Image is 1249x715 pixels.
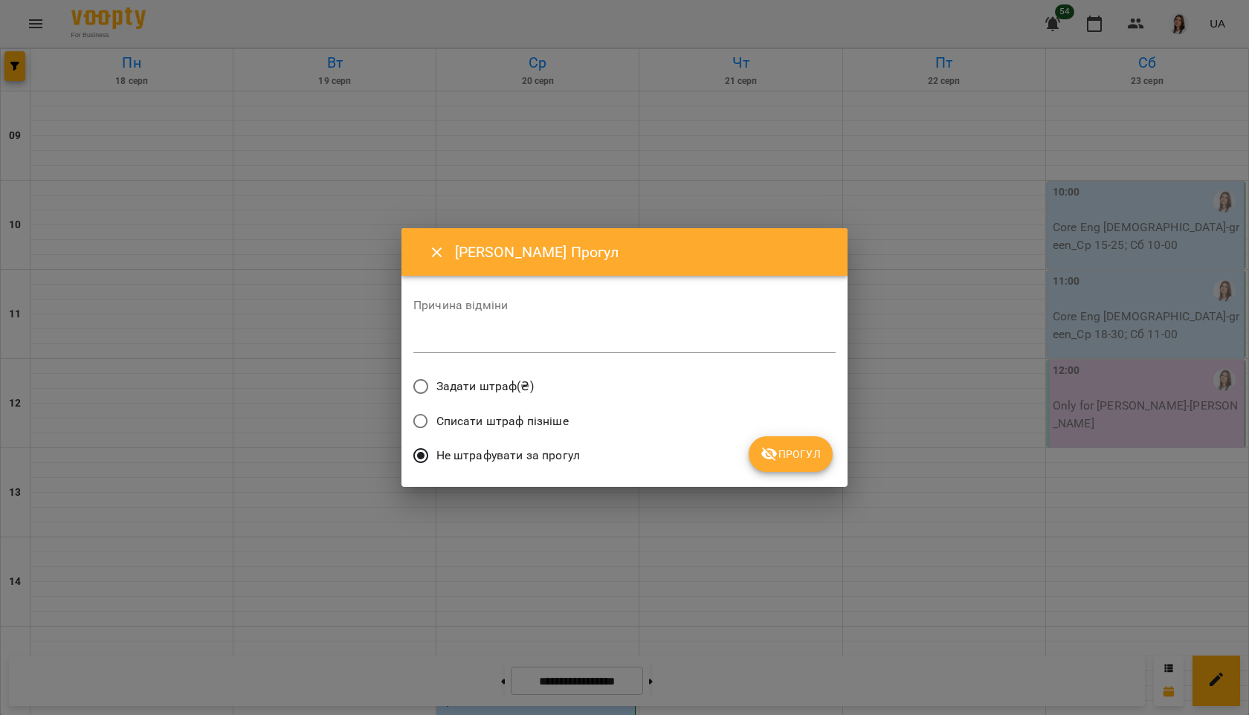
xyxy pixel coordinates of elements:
[761,445,821,463] span: Прогул
[436,412,569,430] span: Списати штраф пізніше
[749,436,833,472] button: Прогул
[419,235,455,271] button: Close
[436,447,580,465] span: Не штрафувати за прогул
[413,300,836,311] label: Причина відміни
[436,378,534,395] span: Задати штраф(₴)
[455,241,830,264] h6: [PERSON_NAME] Прогул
